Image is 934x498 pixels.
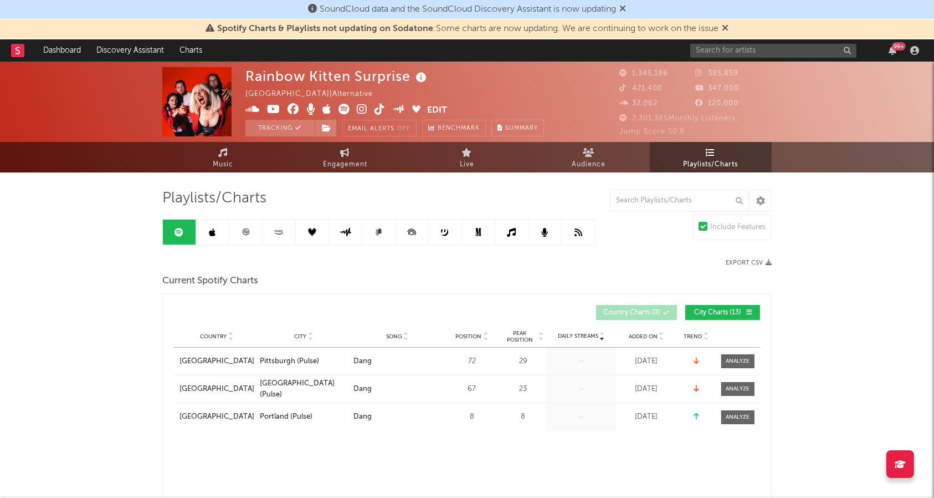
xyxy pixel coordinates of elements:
span: Position [456,333,482,340]
div: Portland (Pulse) [260,411,312,423]
span: 421,400 [619,85,663,92]
a: Dashboard [35,39,89,62]
span: Audience [572,158,606,171]
a: [GEOGRAPHIC_DATA] [179,411,254,423]
span: Trend [684,333,702,340]
a: Dang [353,384,442,395]
div: 72 [447,356,497,367]
span: Playlists/Charts [684,158,738,171]
a: Dang [353,411,442,423]
div: 67 [447,384,497,395]
div: [DATE] [619,384,674,395]
button: Tracking [245,120,315,136]
span: Country Charts ( 0 ) [603,309,660,316]
button: Export CSV [726,260,772,266]
div: Include Features [710,221,766,234]
a: Engagement [284,142,406,172]
a: Discovery Assistant [89,39,172,62]
input: Search for artists [690,44,856,58]
button: Edit [428,104,448,118]
span: Dismiss [722,24,728,33]
span: 120,000 [696,100,739,107]
span: Peak Position [502,330,537,343]
span: Dismiss [619,5,626,14]
a: Pittsburgh (Pulse) [260,356,348,367]
span: 385,859 [696,70,739,77]
span: : Some charts are now updating. We are continuing to work on the issue [217,24,719,33]
div: Pittsburgh (Pulse) [260,356,319,367]
span: City Charts ( 13 ) [692,309,743,316]
a: Charts [172,39,210,62]
span: Benchmark [438,122,480,135]
div: 8 [447,411,497,423]
div: Dang [353,384,372,395]
button: Summary [491,120,544,136]
div: Dang [353,411,372,423]
em: Off [397,126,410,132]
span: 1,345,186 [619,70,668,77]
span: Live [460,158,474,171]
div: 8 [502,411,544,423]
div: Dang [353,356,372,367]
a: Dang [353,356,442,367]
span: Summary [505,125,538,131]
span: City [295,333,307,340]
button: Country Charts(0) [596,305,677,320]
a: [GEOGRAPHIC_DATA] [179,384,254,395]
a: Audience [528,142,650,172]
a: Music [162,142,284,172]
span: 7,301,385 Monthly Listeners [619,115,736,122]
span: SoundCloud data and the SoundCloud Discovery Assistant is now updating [320,5,616,14]
span: Country [201,333,227,340]
span: Spotify Charts & Playlists not updating on Sodatone [217,24,433,33]
span: Current Spotify Charts [162,275,258,288]
span: Music [213,158,234,171]
div: Rainbow Kitten Surprise [245,67,429,85]
span: 347,000 [696,85,740,92]
a: Playlists/Charts [650,142,772,172]
a: Benchmark [422,120,486,136]
div: 29 [502,356,544,367]
div: [GEOGRAPHIC_DATA] | Alternative [245,88,386,101]
a: Portland (Pulse) [260,411,348,423]
div: [DATE] [619,356,674,367]
a: Live [406,142,528,172]
button: Email AlertsOff [342,120,417,136]
span: Daily Streams [558,332,598,341]
a: [GEOGRAPHIC_DATA] (Pulse) [260,378,348,400]
input: Search Playlists/Charts [610,190,748,212]
div: 23 [502,384,544,395]
span: 32,062 [619,100,658,107]
a: [GEOGRAPHIC_DATA] [179,356,254,367]
span: Jump Score: 50.9 [619,128,685,135]
div: 99 + [892,42,906,50]
span: Added On [629,333,658,340]
span: Song [386,333,402,340]
div: [DATE] [619,411,674,423]
span: Playlists/Charts [162,192,266,205]
button: City Charts(13) [685,305,760,320]
span: Engagement [323,158,367,171]
button: 99+ [889,46,896,55]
